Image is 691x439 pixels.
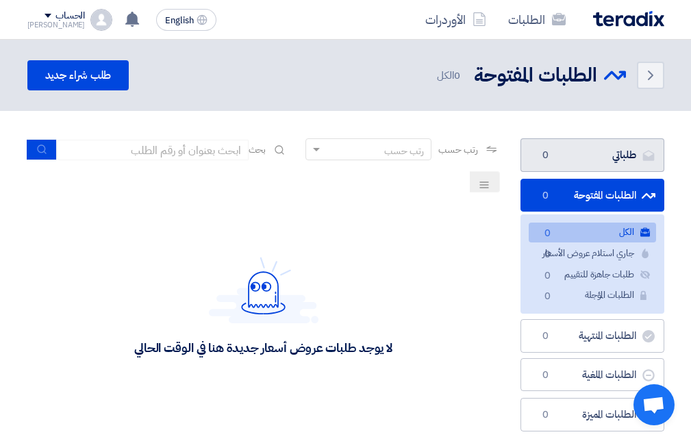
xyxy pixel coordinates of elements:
input: ابحث بعنوان أو رقم الطلب [57,140,249,160]
span: 0 [540,269,556,284]
span: 0 [538,408,554,422]
div: رتب حسب [384,144,424,158]
button: English [156,9,216,31]
span: 0 [538,149,554,162]
span: 0 [454,68,460,83]
a: جاري استلام عروض الأسعار [529,244,656,264]
span: الكل [437,68,463,84]
h2: الطلبات المفتوحة [474,62,597,89]
a: الطلبات المميزة0 [520,398,664,431]
span: 0 [540,227,556,241]
span: 0 [538,189,554,203]
a: الطلبات المؤجلة [529,286,656,305]
span: رتب حسب [438,142,477,157]
span: 0 [540,248,556,262]
a: الطلبات المفتوحة0 [520,179,664,212]
a: طلباتي0 [520,138,664,172]
span: 0 [540,290,556,304]
a: الطلبات [497,3,577,36]
a: الطلبات المنتهية0 [520,319,664,353]
div: الحساب [55,10,85,22]
a: الكل [529,223,656,242]
img: Teradix logo [593,11,664,27]
img: Hello [209,257,318,323]
a: طلب شراء جديد [27,60,129,90]
a: الأوردرات [414,3,497,36]
span: 0 [538,368,554,382]
span: 0 [538,329,554,343]
div: لا يوجد طلبات عروض أسعار جديدة هنا في الوقت الحالي [134,340,392,355]
span: بحث [249,142,266,157]
img: profile_test.png [90,9,112,31]
a: طلبات جاهزة للتقييم [529,265,656,285]
span: English [165,16,194,25]
div: Open chat [633,384,675,425]
div: [PERSON_NAME] [27,21,86,29]
a: الطلبات الملغية0 [520,358,664,392]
